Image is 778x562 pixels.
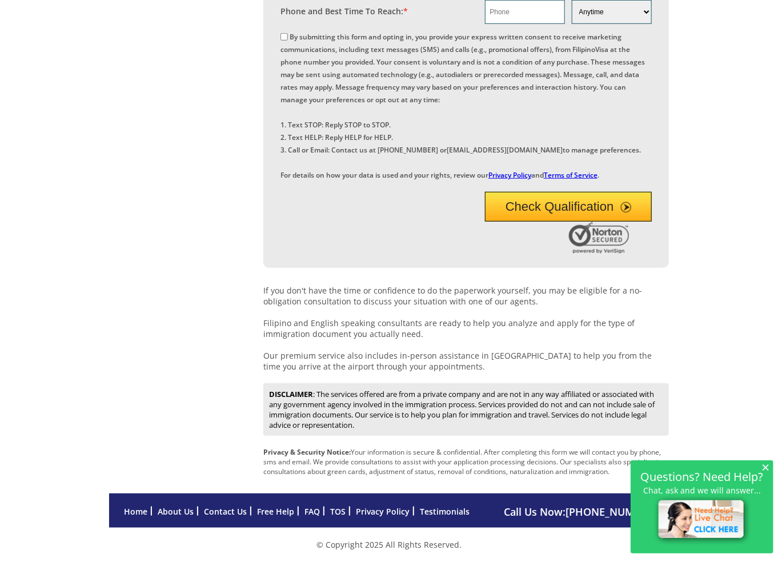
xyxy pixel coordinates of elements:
button: Check Qualification [485,192,652,222]
a: Testimonials [420,506,470,517]
a: Contact Us [204,506,247,517]
strong: DISCLAIMER [269,389,313,399]
a: Home [124,506,147,517]
a: Privacy Policy [356,506,410,517]
h2: Questions? Need Help? [636,472,768,481]
img: live-chat-icon.png [653,495,751,545]
span: × [761,462,769,472]
a: About Us [158,506,194,517]
a: [PHONE_NUMBER] [566,505,657,519]
p: © Copyright 2025 All Rights Reserved. [109,539,669,550]
div: : The services offered are from a private company and are not in any way affiliated or associated... [263,383,669,436]
label: Phone and Best Time To Reach: [280,6,408,17]
span: Call Us Now: [504,505,657,519]
a: Free Help [257,506,294,517]
input: By submitting this form and opting in, you provide your express written consent to receive market... [280,33,288,41]
a: Terms of Service [544,170,597,180]
a: TOS [330,506,346,517]
p: If you don't have the time or confidence to do the paperwork yourself, you may be eligible for a ... [263,285,669,372]
a: Privacy Policy [488,170,531,180]
p: Chat, ask and we will answer... [636,485,768,495]
a: FAQ [304,506,320,517]
img: Norton Secured [569,222,632,254]
label: By submitting this form and opting in, you provide your express written consent to receive market... [280,32,645,180]
p: Your information is secure & confidential. After completing this form we will contact you by phon... [263,447,669,476]
strong: Privacy & Security Notice: [263,447,351,457]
